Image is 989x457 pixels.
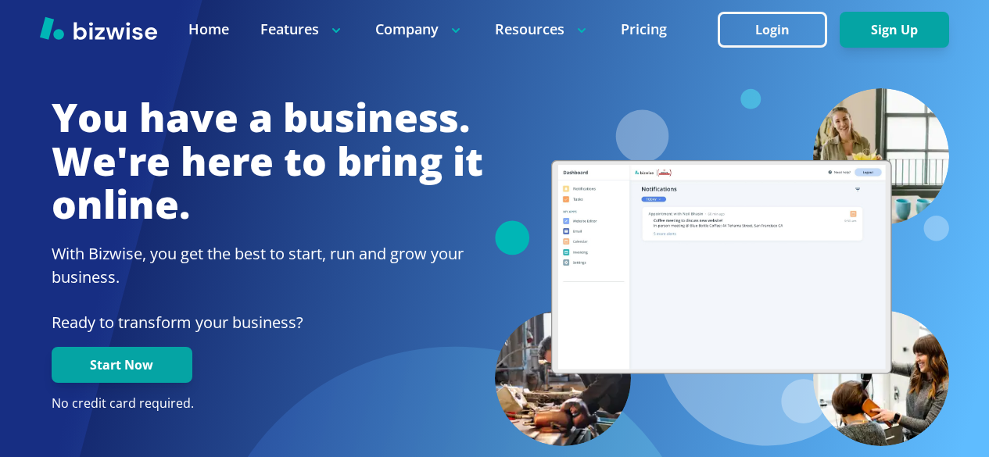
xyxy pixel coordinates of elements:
[40,16,157,40] img: Bizwise Logo
[840,12,949,48] button: Sign Up
[52,347,192,383] button: Start Now
[260,20,344,39] p: Features
[52,242,483,289] h2: With Bizwise, you get the best to start, run and grow your business.
[188,20,229,39] a: Home
[52,96,483,227] h1: You have a business. We're here to bring it online.
[840,23,949,37] a: Sign Up
[718,23,840,37] a: Login
[375,20,464,39] p: Company
[52,311,483,334] p: Ready to transform your business?
[718,12,827,48] button: Login
[52,358,192,373] a: Start Now
[495,20,589,39] p: Resources
[52,395,483,412] p: No credit card required.
[621,20,667,39] a: Pricing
